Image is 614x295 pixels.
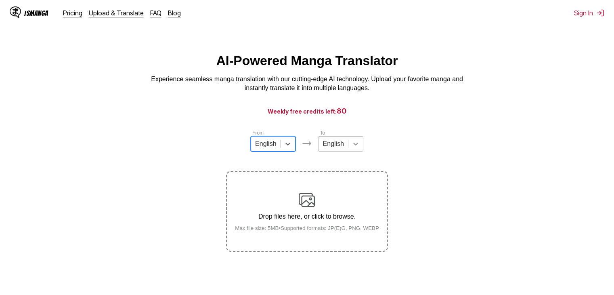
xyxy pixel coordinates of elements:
a: IsManga LogoIsManga [10,6,63,19]
p: Experience seamless manga translation with our cutting-edge AI technology. Upload your favorite m... [146,75,469,93]
p: Drop files here, or click to browse. [228,213,386,220]
small: Max file size: 5MB • Supported formats: JP(E)G, PNG, WEBP [228,225,386,231]
button: Sign In [574,9,604,17]
img: Sign out [596,9,604,17]
div: IsManga [24,9,48,17]
img: IsManga Logo [10,6,21,18]
label: From [252,130,264,136]
img: Languages icon [302,139,312,148]
h1: AI-Powered Manga Translator [216,53,398,68]
label: To [320,130,325,136]
span: 80 [337,107,347,115]
h3: Weekly free credits left: [19,106,595,116]
a: Upload & Translate [89,9,144,17]
a: Pricing [63,9,82,17]
a: Blog [168,9,181,17]
a: FAQ [150,9,161,17]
